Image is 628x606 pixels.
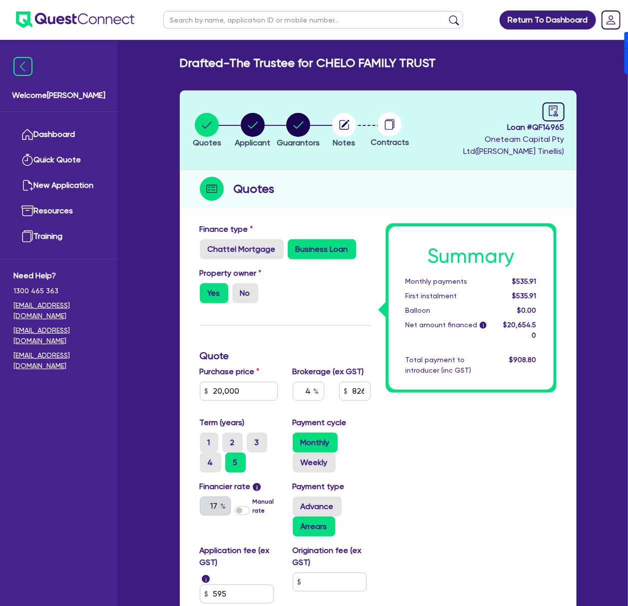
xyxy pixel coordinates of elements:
img: new-application [21,179,33,191]
input: Search by name, application ID or mobile number... [163,11,463,28]
label: No [232,283,258,303]
img: icon-menu-close [13,57,32,76]
label: Origination fee (ex GST) [293,545,371,569]
label: Property owner [200,267,262,279]
span: Contracts [371,137,409,147]
label: Manual rate [252,497,277,515]
a: Dashboard [13,122,104,147]
a: Quick Quote [13,147,104,173]
div: Monthly payments [398,276,496,287]
span: i [480,322,487,329]
h1: Summary [406,244,537,268]
a: audit [543,102,565,121]
label: Brokerage (ex GST) [293,366,364,378]
a: Training [13,224,104,249]
label: Financier rate [200,481,261,493]
span: Loan # QF14965 [415,121,564,133]
a: Return To Dashboard [500,10,596,29]
div: Total payment to introducer (inc GST) [398,355,496,376]
label: Chattel Mortgage [200,239,284,259]
h2: Quotes [234,180,275,198]
label: 1 [200,433,218,453]
img: step-icon [200,177,224,201]
span: $535.91 [512,292,536,300]
span: $908.80 [509,356,536,364]
a: [EMAIL_ADDRESS][DOMAIN_NAME] [13,325,104,346]
a: New Application [13,173,104,198]
button: Applicant [234,112,271,149]
img: quest-connect-logo-blue [16,11,134,28]
span: Notes [333,138,355,147]
a: [EMAIL_ADDRESS][DOMAIN_NAME] [13,300,104,321]
span: $535.91 [512,277,536,285]
label: Payment cycle [293,417,347,429]
label: Payment type [293,481,345,493]
div: First instalment [398,291,496,301]
label: Finance type [200,223,253,235]
label: Advance [293,497,342,517]
img: quick-quote [21,154,33,166]
span: Need Help? [13,270,104,282]
label: 3 [247,433,267,453]
h3: Quote [200,350,371,362]
span: i [202,575,210,583]
button: Guarantors [276,112,320,149]
img: training [21,230,33,242]
div: Balloon [398,305,496,316]
label: 4 [200,453,221,473]
span: Oneteam Capital Pty Ltd ( [PERSON_NAME] Tinellis ) [464,134,565,156]
button: Notes [332,112,357,149]
a: Resources [13,198,104,224]
label: Weekly [293,453,336,473]
span: audit [548,105,559,116]
div: Net amount financed [398,320,496,341]
h2: Drafted - The Trustee for CHELO FAMILY TRUST [180,56,436,70]
label: Yes [200,283,228,303]
label: Application fee (ex GST) [200,545,278,569]
span: Guarantors [277,138,320,147]
label: Business Loan [288,239,356,259]
span: i [253,483,261,491]
span: 1300 465 363 [13,286,104,296]
label: Monthly [293,433,338,453]
img: resources [21,205,33,217]
span: Quotes [193,138,221,147]
button: Quotes [192,112,222,149]
span: $0.00 [517,306,536,314]
label: Arrears [293,517,335,537]
span: $20,654.50 [503,321,536,339]
a: [EMAIL_ADDRESS][DOMAIN_NAME] [13,350,104,371]
span: Applicant [235,138,270,147]
label: 2 [222,433,243,453]
a: Dropdown toggle [598,7,624,33]
span: Welcome [PERSON_NAME] [12,89,105,101]
label: Term (years) [200,417,245,429]
label: Purchase price [200,366,260,378]
label: 5 [225,453,246,473]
